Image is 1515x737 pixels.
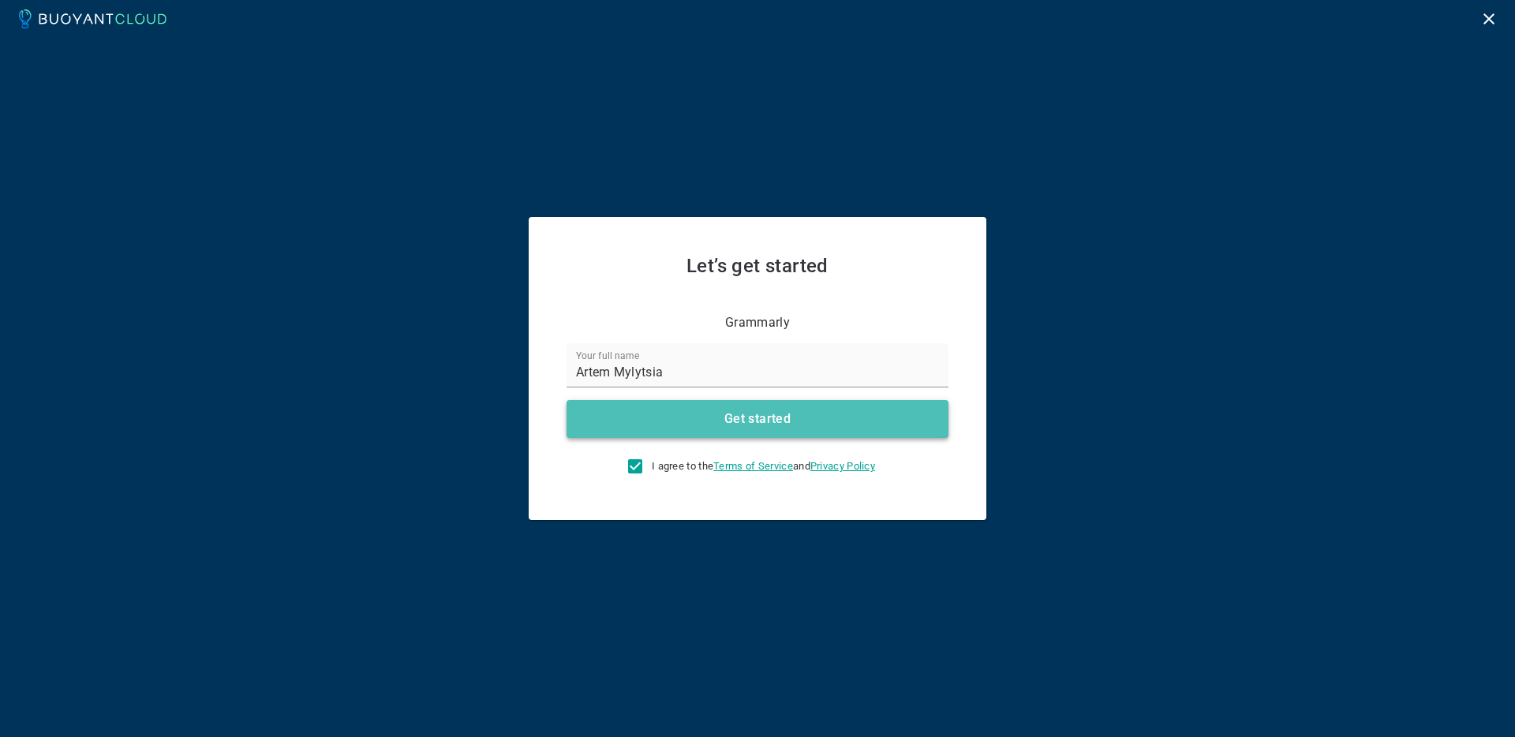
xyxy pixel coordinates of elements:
[576,349,639,362] label: Your full name
[1476,6,1502,32] button: Logout
[1476,10,1502,25] a: Logout
[567,255,948,277] h2: Let’s get started
[810,460,875,472] a: Privacy Policy
[713,460,793,472] a: Terms of Service
[724,411,791,427] h4: Get started
[652,460,875,473] span: I agree to the and
[567,400,948,438] button: Get started
[725,315,790,331] p: Grammarly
